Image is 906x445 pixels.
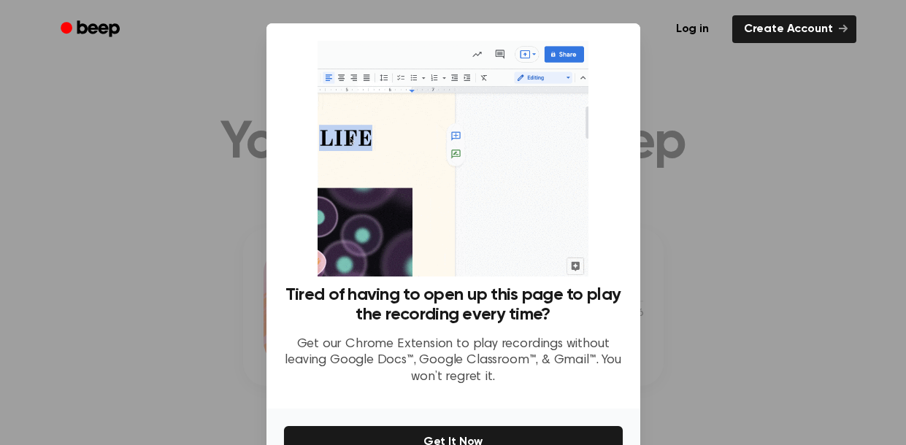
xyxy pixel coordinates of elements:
a: Log in [661,12,723,46]
h3: Tired of having to open up this page to play the recording every time? [284,285,623,325]
img: Beep extension in action [318,41,588,276]
a: Create Account [732,15,856,43]
a: Beep [50,15,133,44]
p: Get our Chrome Extension to play recordings without leaving Google Docs™, Google Classroom™, & Gm... [284,336,623,386]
